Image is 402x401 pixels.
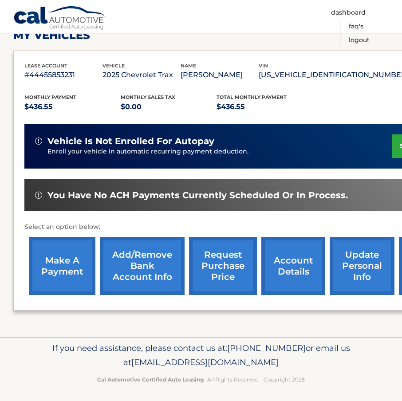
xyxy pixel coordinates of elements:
a: FAQ's [349,20,363,33]
strong: Cal Automotive Certified Auto Leasing [97,376,204,383]
p: If you need assistance, please contact us at: or email us at [13,341,389,370]
a: account details [261,237,325,295]
a: make a payment [29,237,95,295]
span: [PHONE_NUMBER] [227,343,306,353]
span: name [181,63,196,69]
img: alert-white.svg [35,192,42,199]
p: [PERSON_NAME] [181,69,259,81]
span: vin [259,63,268,69]
p: $0.00 [121,101,217,113]
span: vehicle is not enrolled for autopay [47,136,214,147]
span: Total Monthly Payment [217,94,287,100]
p: #44455853231 [24,69,102,81]
a: Add/Remove bank account info [100,237,185,295]
a: update personal info [330,237,394,295]
a: request purchase price [189,237,257,295]
h2: my vehicles [13,29,90,42]
span: vehicle [102,63,125,69]
span: Monthly sales Tax [121,94,175,100]
p: - All Rights Reserved - Copyright 2025 [13,375,389,384]
span: Monthly Payment [24,94,76,100]
a: Cal Automotive [13,6,106,31]
span: lease account [24,63,67,69]
p: Enroll your vehicle in automatic recurring payment deduction. [47,147,392,157]
p: $436.55 [24,101,121,113]
a: Logout [349,33,370,47]
a: Dashboard [331,6,366,20]
img: alert-white.svg [35,138,42,145]
p: 2025 Chevrolet Trax [102,69,181,81]
span: You have no ACH payments currently scheduled or in process. [47,190,348,201]
span: [EMAIL_ADDRESS][DOMAIN_NAME] [131,357,279,367]
p: $436.55 [217,101,313,113]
